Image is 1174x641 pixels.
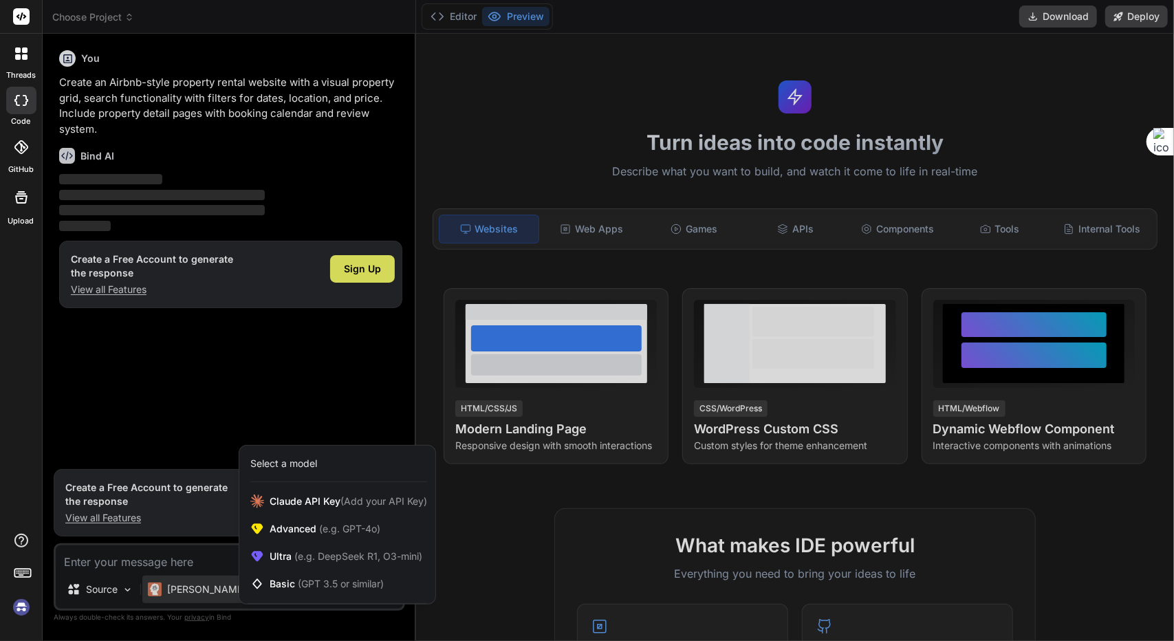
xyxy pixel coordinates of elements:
[6,69,36,81] label: threads
[250,457,317,470] div: Select a model
[270,550,422,563] span: Ultra
[8,164,34,175] label: GitHub
[316,523,380,534] span: (e.g. GPT-4o)
[292,550,422,562] span: (e.g. DeepSeek R1, O3-mini)
[12,116,31,127] label: code
[10,596,33,619] img: signin
[270,577,384,591] span: Basic
[270,495,427,508] span: Claude API Key
[340,495,427,507] span: (Add your API Key)
[8,215,34,227] label: Upload
[298,578,384,589] span: (GPT 3.5 or similar)
[270,522,380,536] span: Advanced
